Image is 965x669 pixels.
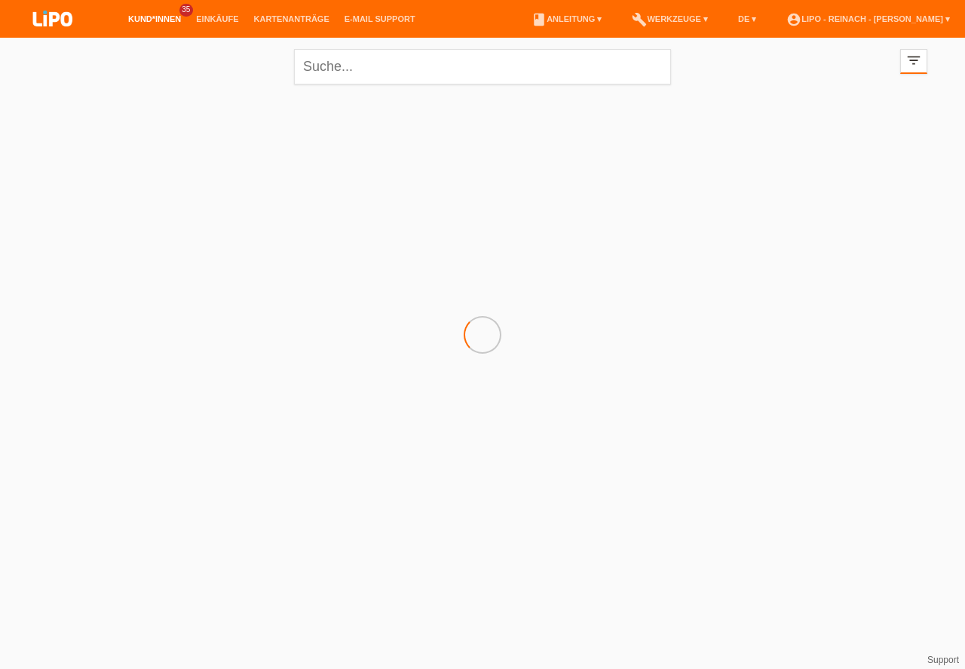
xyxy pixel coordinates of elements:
[779,14,957,23] a: account_circleLIPO - Reinach - [PERSON_NAME] ▾
[632,12,647,27] i: build
[624,14,715,23] a: buildWerkzeuge ▾
[731,14,764,23] a: DE ▾
[905,52,922,69] i: filter_list
[247,14,337,23] a: Kartenanträge
[179,4,193,17] span: 35
[337,14,423,23] a: E-Mail Support
[15,31,90,42] a: LIPO pay
[294,49,671,84] input: Suche...
[121,14,188,23] a: Kund*innen
[927,655,959,665] a: Support
[524,14,609,23] a: bookAnleitung ▾
[786,12,801,27] i: account_circle
[532,12,547,27] i: book
[188,14,246,23] a: Einkäufe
